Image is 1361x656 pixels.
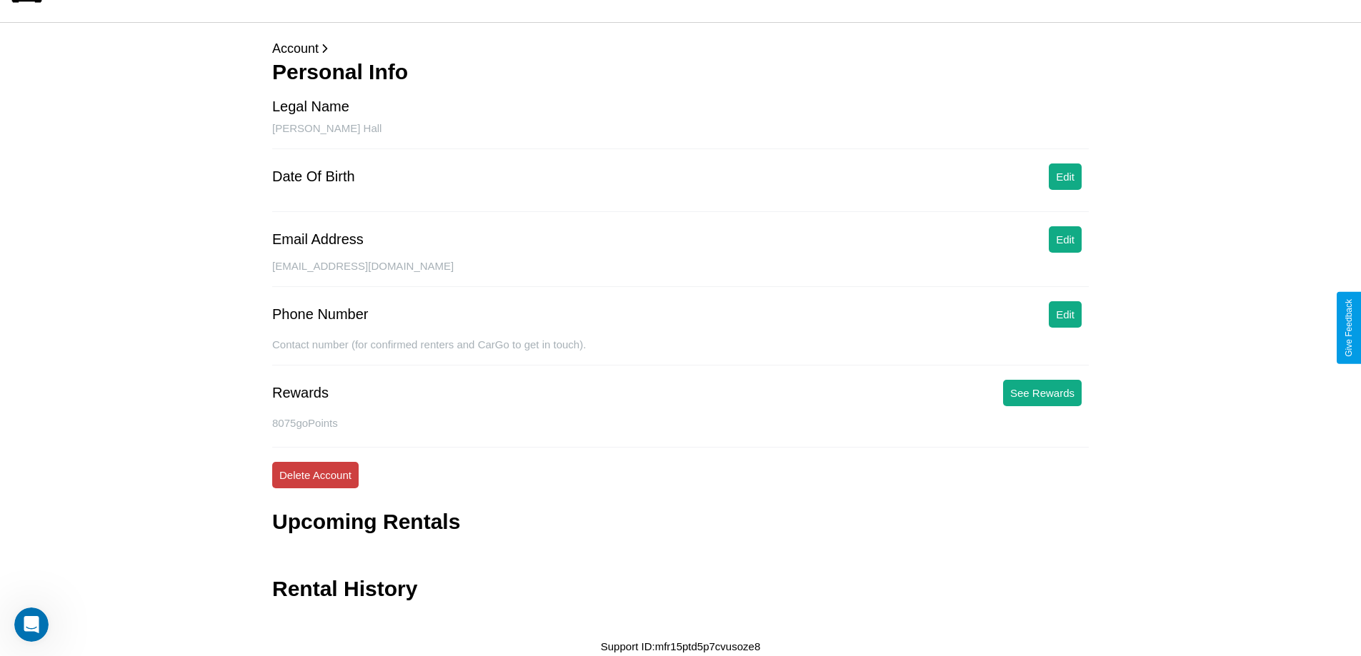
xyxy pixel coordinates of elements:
[272,306,369,323] div: Phone Number
[272,577,417,601] h3: Rental History
[272,99,349,115] div: Legal Name
[601,637,760,656] p: Support ID: mfr15ptd5p7cvusoze8
[14,607,49,642] iframe: Intercom live chat
[272,37,1089,60] p: Account
[272,60,1089,84] h3: Personal Info
[272,510,460,534] h3: Upcoming Rentals
[272,385,329,401] div: Rewards
[1344,299,1354,357] div: Give Feedback
[272,338,1089,365] div: Contact number (for confirmed renters and CarGo to get in touch).
[1049,301,1082,328] button: Edit
[272,260,1089,287] div: [EMAIL_ADDRESS][DOMAIN_NAME]
[272,168,355,185] div: Date Of Birth
[272,462,359,488] button: Delete Account
[1003,380,1082,406] button: See Rewards
[272,122,1089,149] div: [PERSON_NAME] Hall
[1049,163,1082,190] button: Edit
[1049,226,1082,253] button: Edit
[272,231,364,248] div: Email Address
[272,413,1089,433] p: 8075 goPoints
